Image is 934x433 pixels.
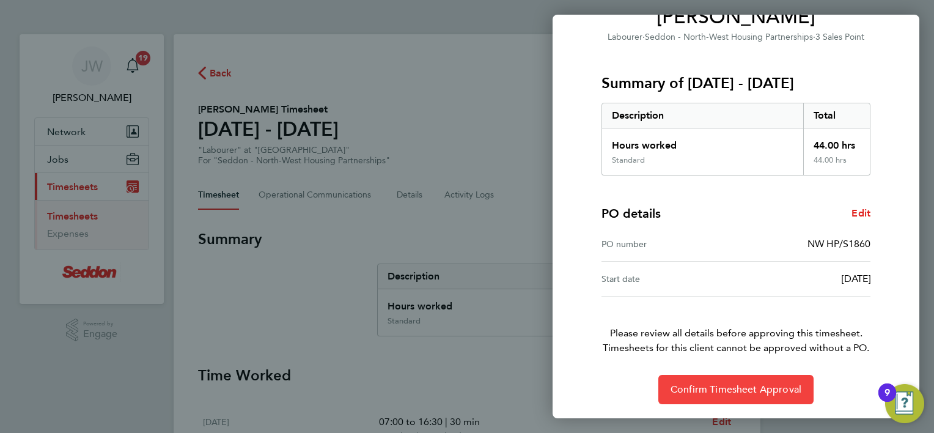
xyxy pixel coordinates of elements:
[803,128,870,155] div: 44.00 hrs
[815,32,864,42] span: 3 Sales Point
[612,155,645,165] div: Standard
[658,375,814,404] button: Confirm Timesheet Approval
[851,207,870,219] span: Edit
[602,103,803,128] div: Description
[885,384,924,423] button: Open Resource Center, 9 new notifications
[601,272,736,286] div: Start date
[601,205,661,222] h4: PO details
[803,155,870,175] div: 44.00 hrs
[813,32,815,42] span: ·
[601,5,870,29] span: [PERSON_NAME]
[587,341,885,355] span: Timesheets for this client cannot be approved without a PO.
[587,297,885,355] p: Please review all details before approving this timesheet.
[601,73,870,93] h3: Summary of [DATE] - [DATE]
[608,32,642,42] span: Labourer
[642,32,645,42] span: ·
[736,272,870,286] div: [DATE]
[671,383,801,396] span: Confirm Timesheet Approval
[601,103,870,176] div: Summary of 22 - 28 Sep 2025
[602,128,803,155] div: Hours worked
[851,206,870,221] a: Edit
[645,32,813,42] span: Seddon - North-West Housing Partnerships
[807,238,870,250] span: NW HP/S1860
[884,393,890,409] div: 9
[601,237,736,251] div: PO number
[803,103,870,128] div: Total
